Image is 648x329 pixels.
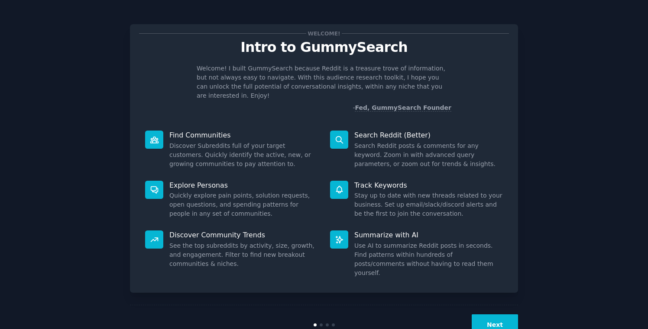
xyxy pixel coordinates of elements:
[169,230,318,240] p: Discover Community Trends
[354,131,503,140] p: Search Reddit (Better)
[354,191,503,218] dd: Stay up to date with new threads related to your business. Set up email/slack/discord alerts and ...
[169,131,318,140] p: Find Communities
[169,181,318,190] p: Explore Personas
[353,103,451,112] div: -
[355,104,451,112] a: Fed, GummySearch Founder
[354,230,503,240] p: Summarize with AI
[169,191,318,218] dd: Quickly explore pain points, solution requests, open questions, and spending patterns for people ...
[139,40,509,55] p: Intro to GummySearch
[354,181,503,190] p: Track Keywords
[306,29,342,38] span: Welcome!
[197,64,451,100] p: Welcome! I built GummySearch because Reddit is a treasure trove of information, but not always ea...
[354,241,503,278] dd: Use AI to summarize Reddit posts in seconds. Find patterns within hundreds of posts/comments with...
[354,141,503,169] dd: Search Reddit posts & comments for any keyword. Zoom in with advanced query parameters, or zoom o...
[169,241,318,268] dd: See the top subreddits by activity, size, growth, and engagement. Filter to find new breakout com...
[169,141,318,169] dd: Discover Subreddits full of your target customers. Quickly identify the active, new, or growing c...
